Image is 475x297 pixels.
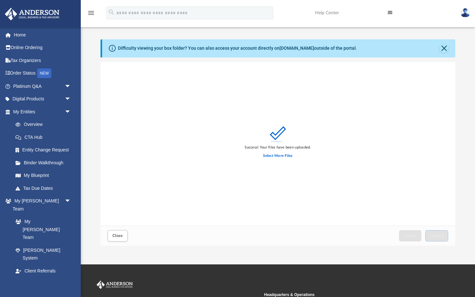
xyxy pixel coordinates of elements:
[37,68,51,78] div: NEW
[100,62,455,226] div: grid
[9,118,81,131] a: Overview
[100,62,455,246] div: Upload
[9,169,78,182] a: My Blueprint
[430,234,444,238] span: Upload
[5,93,81,106] a: Digital Productsarrow_drop_down
[87,9,95,17] i: menu
[65,195,78,208] span: arrow_drop_down
[118,45,357,52] div: Difficulty viewing your box folder? You can also access your account directly on outside of the p...
[5,54,81,67] a: Tax Organizers
[65,105,78,118] span: arrow_drop_down
[9,264,78,277] a: Client Referrals
[425,230,449,241] button: Upload
[9,156,81,169] a: Binder Walkthrough
[263,153,292,159] label: Select More Files
[5,80,81,93] a: Platinum Q&Aarrow_drop_down
[399,230,422,241] button: Cancel
[9,182,81,195] a: Tax Due Dates
[108,230,128,241] button: Close
[5,41,81,54] a: Online Ordering
[245,145,311,150] div: Success! Your files have been uploaded.
[5,105,81,118] a: My Entitiesarrow_drop_down
[65,80,78,93] span: arrow_drop_down
[404,234,417,238] span: Cancel
[460,8,470,17] img: User Pic
[5,28,81,41] a: Home
[9,144,81,157] a: Entity Change Request
[9,131,81,144] a: CTA Hub
[87,12,95,17] a: menu
[65,93,78,106] span: arrow_drop_down
[9,215,74,244] a: My [PERSON_NAME] Team
[112,234,123,238] span: Close
[95,281,134,289] img: Anderson Advisors Platinum Portal
[3,8,61,20] img: Anderson Advisors Platinum Portal
[280,46,314,51] a: [DOMAIN_NAME]
[439,44,449,53] button: Close
[108,9,115,16] i: search
[9,244,78,264] a: [PERSON_NAME] System
[5,67,81,80] a: Order StatusNEW
[5,195,78,215] a: My [PERSON_NAME] Teamarrow_drop_down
